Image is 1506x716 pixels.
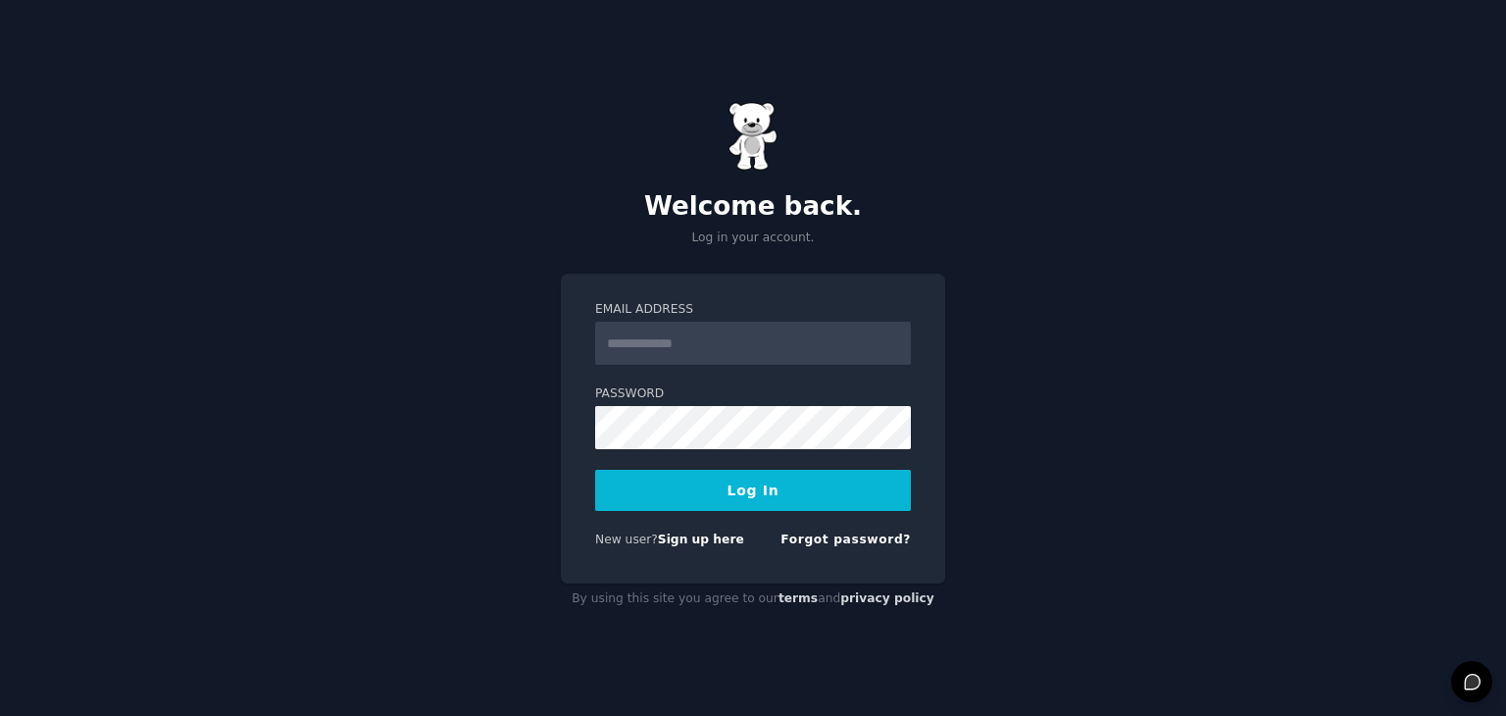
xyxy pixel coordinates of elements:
[595,470,911,511] button: Log In
[561,584,945,615] div: By using this site you agree to our and
[595,533,658,546] span: New user?
[728,102,778,171] img: Gummy Bear
[561,230,945,247] p: Log in your account.
[595,385,911,403] label: Password
[595,301,911,319] label: Email Address
[840,591,934,605] a: privacy policy
[561,191,945,223] h2: Welcome back.
[778,591,818,605] a: terms
[658,533,744,546] a: Sign up here
[780,533,911,546] a: Forgot password?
